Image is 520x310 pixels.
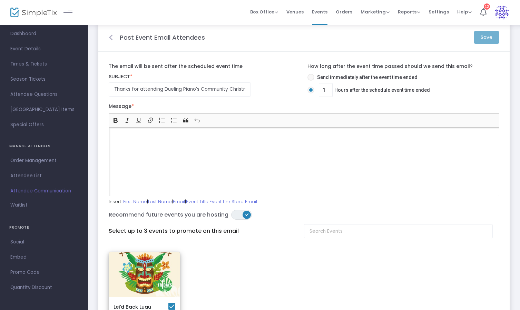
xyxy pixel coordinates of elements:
[186,198,208,205] span: Event Title
[148,198,172,205] span: Last Name
[312,3,327,21] span: Events
[10,283,78,292] span: Quantity Discount
[109,198,123,205] span: Insert :
[314,74,418,81] span: Send immediately after the event time ended
[230,198,232,205] span: |
[319,83,332,97] input: Hours after the schedule event time ended
[10,75,78,84] span: Season Tickets
[10,105,78,114] span: [GEOGRAPHIC_DATA] Items
[10,156,78,165] span: Order Management
[147,198,148,205] span: |
[10,202,28,209] span: Waitlist
[10,187,78,196] span: Attendee Communication
[286,3,304,21] span: Venues
[429,3,449,21] span: Settings
[457,9,472,15] span: Help
[10,268,78,277] span: Promo Code
[361,9,390,15] span: Marketing
[120,33,205,42] m-panel-title: Post Event Email Attendees
[105,74,304,80] label: SUBJECT
[484,3,490,10] div: 12
[10,238,78,247] span: Social
[10,120,78,129] span: Special Offers
[10,253,78,262] span: Embed
[10,29,78,38] span: Dashboard
[172,198,173,205] span: |
[10,44,78,53] span: Event Details
[245,213,249,216] span: ON
[173,198,185,205] span: Email
[109,113,499,127] div: Editor toolbar
[109,59,301,74] label: The email will be sent after the scheduled event time
[109,227,239,235] span: Select up to 3 events to promote on this email
[398,9,420,15] span: Reports
[109,127,499,196] div: Rich Text Editor, main
[185,198,186,205] span: |
[109,211,252,219] span: Recommend future events you are hosting
[123,198,147,205] span: First Name
[336,3,352,21] span: Orders
[307,59,499,74] label: How long after the event time passed should we send this email?
[109,252,180,297] img: ...
[209,198,230,205] span: Event Link
[10,60,78,69] span: Times & Tickets
[250,9,278,15] span: Box Office
[109,99,499,114] label: Message
[9,139,79,153] h4: MANAGE ATTENDEES
[10,90,78,99] span: Attendee Questions
[314,83,430,97] span: Hours after the schedule event time ended
[208,198,209,205] span: |
[109,82,251,97] input: Enter Subject
[10,171,78,180] span: Attendee List
[232,198,257,205] span: Store Email
[9,221,79,234] h4: PROMOTE
[304,224,493,238] input: Search Events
